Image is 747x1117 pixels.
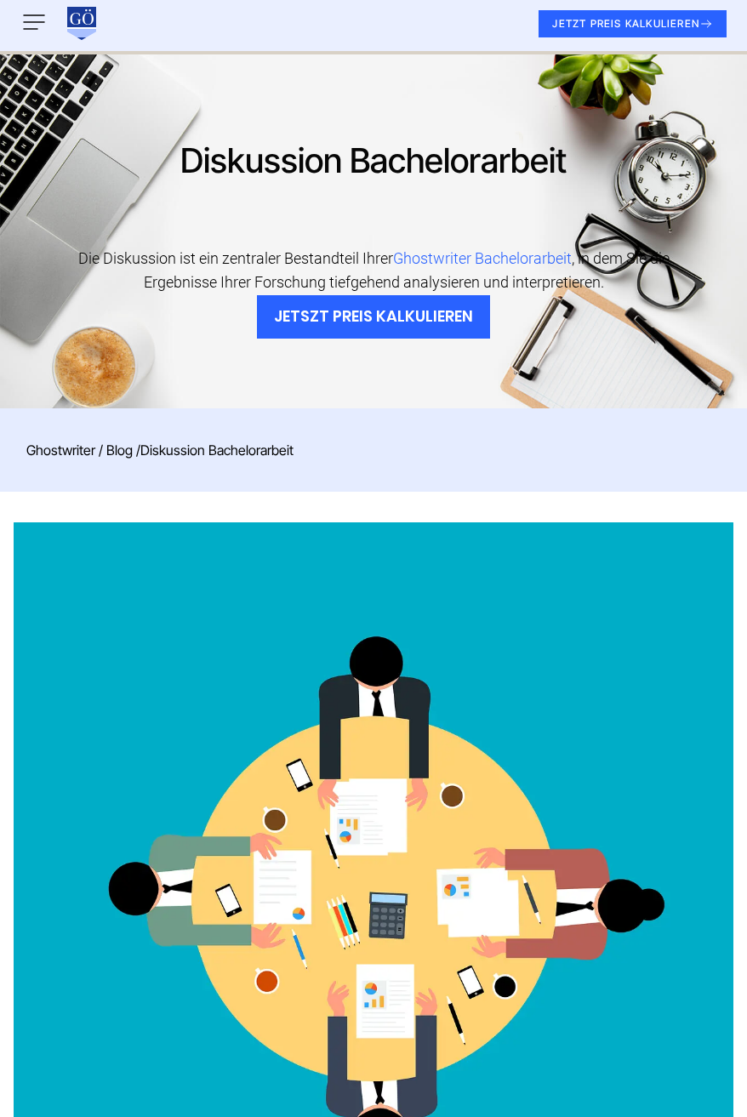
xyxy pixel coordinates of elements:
[106,442,133,459] a: Blog
[257,295,490,339] button: JETSZT PREIS KALKULIEREN
[140,442,294,459] span: Diskussion Bachelorarbeit
[69,140,679,181] h1: Diskussion Bachelorarbeit
[26,442,95,459] a: Ghostwriter
[20,9,48,36] img: Menu open
[69,230,679,296] div: Die Diskussion ist ein zentraler Bestandteil Ihrer , in dem Sie die Ergebnisse Ihrer Forschung ti...
[26,442,721,458] div: / /
[65,7,99,41] img: wirschreiben
[539,10,727,37] button: JETZT PREIS KALKULIEREN
[393,247,572,271] a: Ghostwriter Bachelorarbeit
